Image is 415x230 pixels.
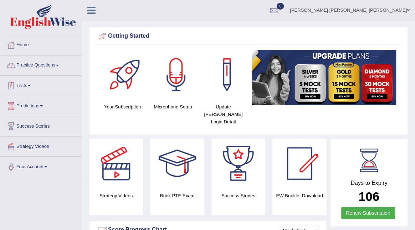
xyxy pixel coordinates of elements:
[252,50,396,105] img: small5.jpg
[89,192,143,199] h4: Strategy Videos
[0,76,82,93] a: Tests
[211,192,265,199] h4: Success Stories
[338,180,400,186] h4: Days to Expiry
[0,55,82,73] a: Practice Questions
[202,103,245,125] h4: Update [PERSON_NAME] Login Detail
[101,103,144,111] h4: Your Subscription
[97,31,400,42] div: Getting Started
[341,207,395,219] a: Renew Subscription
[0,96,82,114] a: Predictions
[150,192,204,199] h4: Book PTE Exam
[0,157,82,175] a: Your Account
[359,189,379,203] b: 106
[0,116,82,134] a: Success Stories
[272,192,326,199] h4: EW Booklet Download
[0,137,82,154] a: Strategy Videos
[0,35,82,53] a: Home
[151,103,194,111] h4: Microphone Setup
[277,3,284,10] span: 0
